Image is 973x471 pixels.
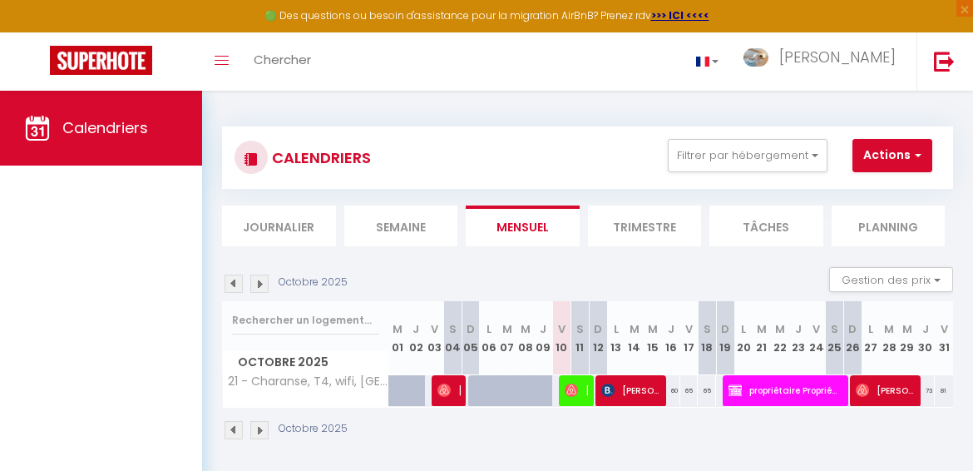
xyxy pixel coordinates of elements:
abbr: S [449,321,457,337]
abbr: J [922,321,929,337]
abbr: V [558,321,566,337]
abbr: D [721,321,729,337]
input: Rechercher un logement... [232,305,379,335]
h3: CALENDRIERS [268,139,371,176]
div: 65 [698,375,716,406]
abbr: V [685,321,693,337]
th: 13 [607,301,625,375]
th: 20 [734,301,753,375]
th: 09 [535,301,553,375]
th: 14 [625,301,644,375]
div: 73 [916,375,935,406]
abbr: J [795,321,802,337]
abbr: J [540,321,546,337]
button: Filtrer par hébergement [668,139,827,172]
abbr: V [941,321,948,337]
li: Mensuel [466,206,580,246]
abbr: L [868,321,873,337]
th: 08 [516,301,535,375]
th: 02 [407,301,425,375]
th: 17 [680,301,699,375]
li: Semaine [344,206,458,246]
li: Tâches [709,206,823,246]
th: 23 [789,301,808,375]
th: 18 [698,301,716,375]
span: Chercher [254,51,311,68]
img: Super Booking [50,46,152,75]
th: 19 [716,301,734,375]
abbr: M [757,321,767,337]
span: [PERSON_NAME] [856,374,914,406]
li: Planning [832,206,946,246]
th: 10 [552,301,570,375]
th: 26 [843,301,862,375]
th: 01 [389,301,407,375]
span: 21 - Charanse, T4, wifi, [GEOGRAPHIC_DATA] [225,375,392,388]
abbr: M [502,321,512,337]
abbr: M [648,321,658,337]
th: 21 [753,301,771,375]
li: Journalier [222,206,336,246]
span: [PERSON_NAME] [601,374,659,406]
th: 12 [589,301,607,375]
th: 31 [935,301,953,375]
img: logout [934,51,955,72]
th: 07 [498,301,516,375]
th: 24 [808,301,826,375]
th: 11 [570,301,589,375]
abbr: M [775,321,785,337]
span: [PERSON_NAME] [437,374,461,406]
th: 25 [826,301,844,375]
th: 22 [771,301,789,375]
abbr: M [393,321,403,337]
li: Trimestre [588,206,702,246]
th: 16 [662,301,680,375]
a: Chercher [241,32,324,91]
a: ... [PERSON_NAME] [731,32,916,91]
img: ... [743,48,768,67]
span: Octobre 2025 [223,350,388,374]
div: 60 [662,375,680,406]
abbr: D [848,321,857,337]
abbr: M [884,321,894,337]
th: 27 [862,301,880,375]
span: [PERSON_NAME] [779,47,896,67]
p: Octobre 2025 [279,421,348,437]
abbr: V [431,321,438,337]
th: 15 [644,301,662,375]
abbr: S [576,321,584,337]
abbr: L [614,321,619,337]
abbr: J [668,321,674,337]
abbr: L [486,321,491,337]
button: Gestion des prix [829,267,953,292]
abbr: M [902,321,912,337]
abbr: S [831,321,838,337]
abbr: V [812,321,820,337]
abbr: D [594,321,602,337]
abbr: M [630,321,640,337]
span: [PERSON_NAME] [565,374,588,406]
abbr: D [467,321,475,337]
abbr: S [704,321,711,337]
div: 81 [935,375,953,406]
abbr: J [412,321,419,337]
th: 30 [916,301,935,375]
div: 65 [680,375,699,406]
th: 28 [880,301,898,375]
th: 04 [443,301,462,375]
th: 03 [425,301,443,375]
th: 06 [480,301,498,375]
button: Actions [852,139,932,172]
abbr: M [521,321,531,337]
span: propriétaire Propriétaire [729,374,839,406]
a: >>> ICI <<<< [651,8,709,22]
abbr: L [741,321,746,337]
th: 05 [462,301,480,375]
span: Calendriers [62,117,148,138]
th: 29 [898,301,916,375]
p: Octobre 2025 [279,275,348,290]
